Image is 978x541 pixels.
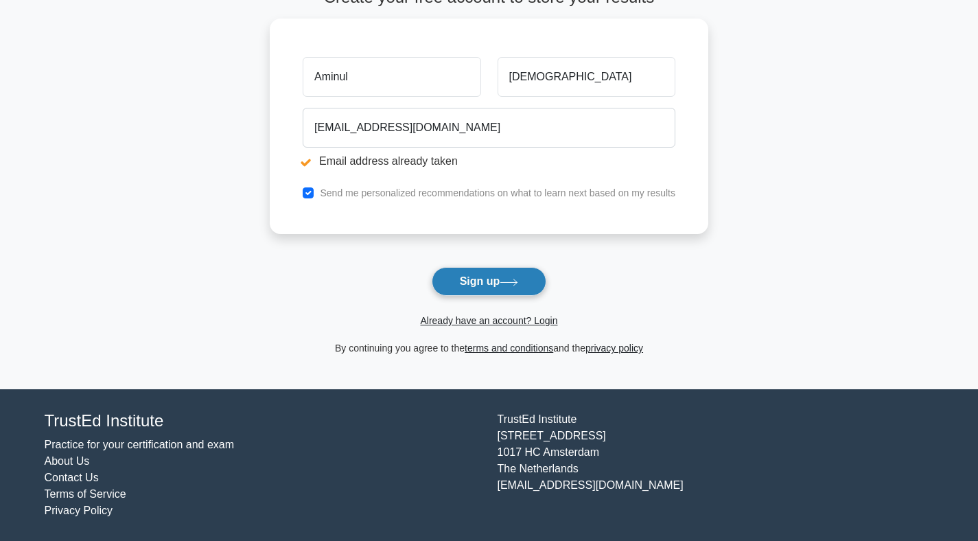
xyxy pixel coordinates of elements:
[489,411,942,519] div: TrustEd Institute [STREET_ADDRESS] 1017 HC Amsterdam The Netherlands [EMAIL_ADDRESS][DOMAIN_NAME]
[498,57,675,97] input: Last name
[45,455,90,467] a: About Us
[420,315,557,326] a: Already have an account? Login
[261,340,717,356] div: By continuing you agree to the and the
[303,57,480,97] input: First name
[465,343,553,354] a: terms and conditions
[432,267,547,296] button: Sign up
[45,411,481,431] h4: TrustEd Institute
[303,153,675,170] li: Email address already taken
[585,343,643,354] a: privacy policy
[303,108,675,148] input: Email
[45,505,113,516] a: Privacy Policy
[45,472,99,483] a: Contact Us
[45,439,235,450] a: Practice for your certification and exam
[45,488,126,500] a: Terms of Service
[320,187,675,198] label: Send me personalized recommendations on what to learn next based on my results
